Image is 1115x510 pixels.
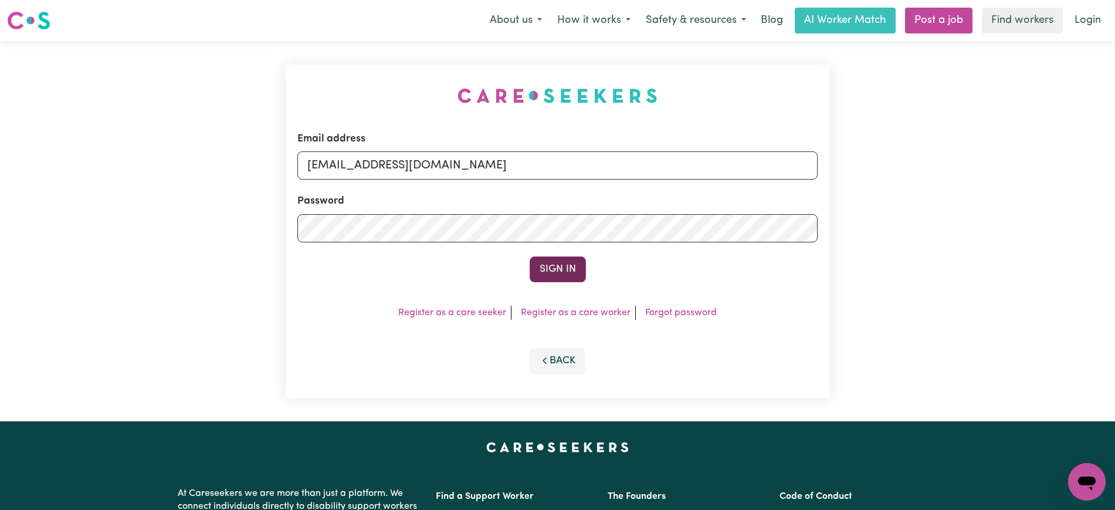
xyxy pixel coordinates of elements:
button: Safety & resources [638,8,754,33]
a: Blog [754,8,790,33]
a: Forgot password [645,308,717,318]
button: How it works [550,8,638,33]
a: Register as a care seeker [398,308,506,318]
button: Sign In [530,256,586,282]
a: Login [1067,8,1108,33]
input: Email address [297,151,818,180]
iframe: Button to launch messaging window [1068,463,1106,501]
label: Email address [297,131,365,147]
img: Careseekers logo [7,10,50,31]
a: Post a job [905,8,972,33]
button: Back [530,348,586,374]
a: Code of Conduct [780,492,852,501]
a: Register as a care worker [521,308,631,318]
button: About us [482,8,550,33]
label: Password [297,194,344,209]
a: Careseekers home page [486,443,629,452]
a: The Founders [608,492,666,501]
a: Find a Support Worker [436,492,534,501]
a: Find workers [982,8,1063,33]
a: Careseekers logo [7,7,50,34]
a: AI Worker Match [795,8,896,33]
